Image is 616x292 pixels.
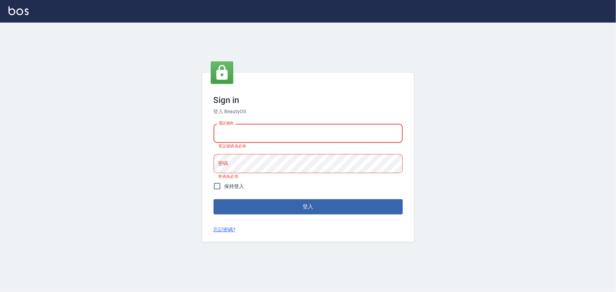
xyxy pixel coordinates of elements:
img: Logo [8,6,29,15]
button: 登入 [214,199,403,214]
p: 電話號碼為必填 [219,144,398,148]
span: 保持登入 [225,183,244,190]
a: 忘記密碼? [214,226,236,233]
h6: 登入 BeautyOS [214,108,403,115]
label: 電話號碼 [219,121,233,126]
p: 密碼為必填 [219,174,398,179]
h3: Sign in [214,95,403,105]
